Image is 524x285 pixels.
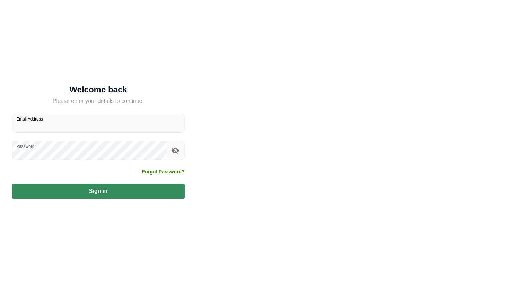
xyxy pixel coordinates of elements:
label: Password [16,143,35,149]
h5: Welcome back [12,86,185,93]
button: Sign in [12,184,185,199]
button: toggle password visibility [169,145,181,157]
h5: Please enter your details to continue. [12,97,185,105]
label: Email Address [16,116,43,122]
a: Forgot Password? [142,168,185,175]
